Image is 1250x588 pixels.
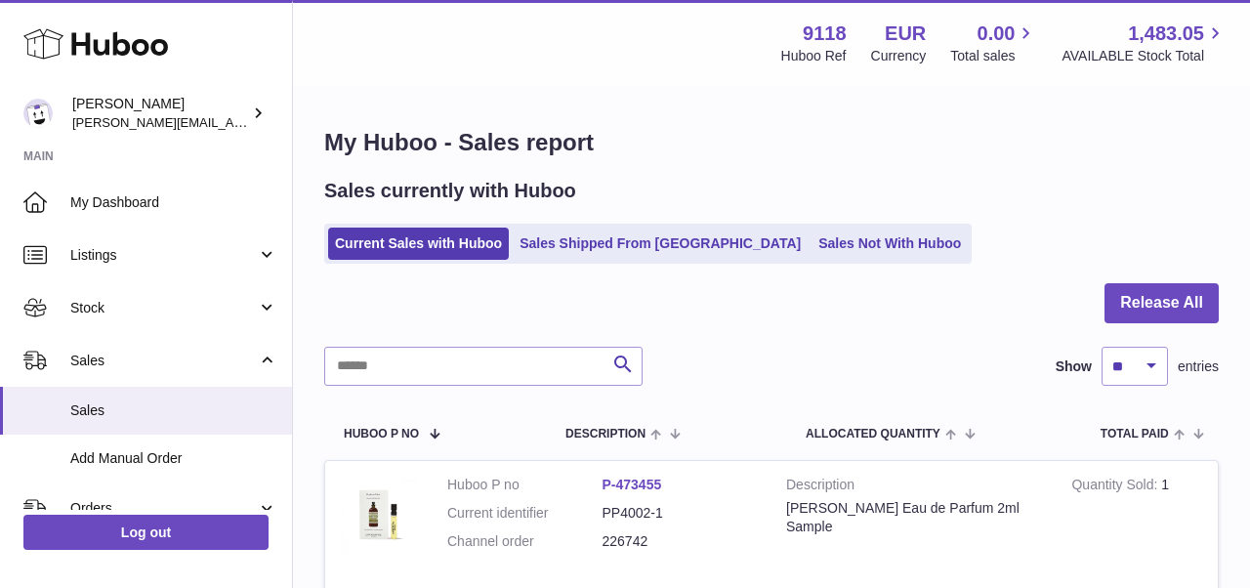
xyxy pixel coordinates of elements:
[1062,47,1227,65] span: AVAILABLE Stock Total
[340,476,418,554] img: Perfecto-Fino-sample-cut-out-scaled.jpg
[812,228,968,260] a: Sales Not With Huboo
[1178,357,1219,376] span: entries
[513,228,808,260] a: Sales Shipped From [GEOGRAPHIC_DATA]
[70,299,257,317] span: Stock
[786,476,1042,499] strong: Description
[1062,21,1227,65] a: 1,483.05 AVAILABLE Stock Total
[324,178,576,204] h2: Sales currently with Huboo
[603,532,758,551] dd: 226742
[786,499,1042,536] div: [PERSON_NAME] Eau de Parfum 2ml Sample
[70,246,257,265] span: Listings
[871,47,927,65] div: Currency
[1056,357,1092,376] label: Show
[344,428,419,441] span: Huboo P no
[950,47,1037,65] span: Total sales
[447,504,603,523] dt: Current identifier
[565,428,646,441] span: Description
[603,477,662,492] a: P-473455
[447,476,603,494] dt: Huboo P no
[950,21,1037,65] a: 0.00 Total sales
[1128,21,1204,47] span: 1,483.05
[324,127,1219,158] h1: My Huboo - Sales report
[23,99,53,128] img: freddie.sawkins@czechandspeake.com
[978,21,1016,47] span: 0.00
[70,352,257,370] span: Sales
[1101,428,1169,441] span: Total paid
[72,114,496,130] span: [PERSON_NAME][EMAIL_ADDRESS][PERSON_NAME][DOMAIN_NAME]
[781,47,847,65] div: Huboo Ref
[447,532,603,551] dt: Channel order
[803,21,847,47] strong: 9118
[328,228,509,260] a: Current Sales with Huboo
[885,21,926,47] strong: EUR
[70,449,277,468] span: Add Manual Order
[806,428,940,441] span: ALLOCATED Quantity
[1071,477,1161,497] strong: Quantity Sold
[1104,283,1219,323] button: Release All
[23,515,269,550] a: Log out
[72,95,248,132] div: [PERSON_NAME]
[70,499,257,518] span: Orders
[70,401,277,420] span: Sales
[70,193,277,212] span: My Dashboard
[603,504,758,523] dd: PP4002-1
[1057,461,1218,575] td: 1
